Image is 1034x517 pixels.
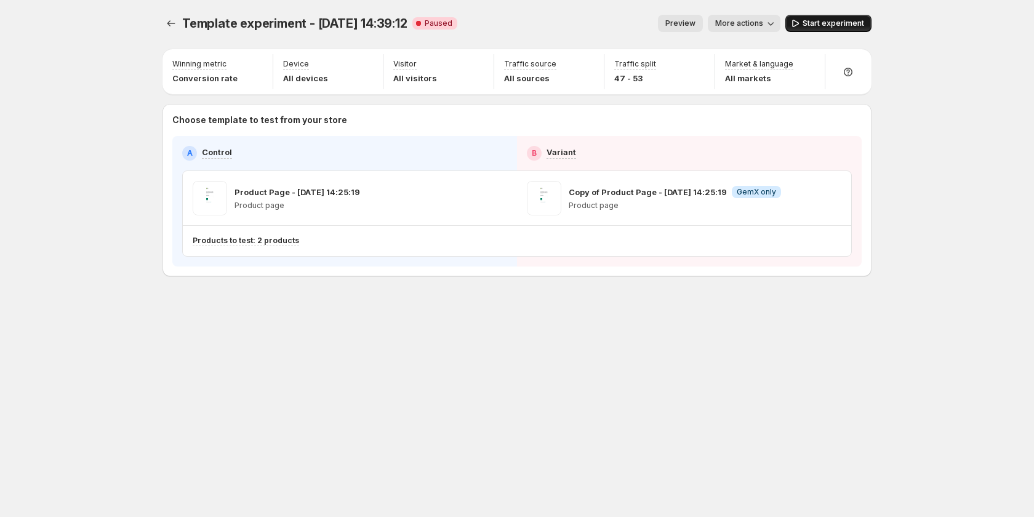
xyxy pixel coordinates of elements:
[803,18,864,28] span: Start experiment
[393,72,437,84] p: All visitors
[569,186,727,198] p: Copy of Product Page - [DATE] 14:25:19
[234,201,360,210] p: Product page
[193,236,299,246] p: Products to test: 2 products
[182,16,407,31] span: Template experiment - [DATE] 14:39:12
[504,59,556,69] p: Traffic source
[425,18,452,28] span: Paused
[547,146,576,158] p: Variant
[658,15,703,32] button: Preview
[162,15,180,32] button: Experiments
[715,18,763,28] span: More actions
[393,59,417,69] p: Visitor
[665,18,695,28] span: Preview
[504,72,556,84] p: All sources
[187,148,193,158] h2: A
[283,59,309,69] p: Device
[193,181,227,215] img: Product Page - Sep 16, 14:25:19
[532,148,537,158] h2: B
[725,72,793,84] p: All markets
[725,59,793,69] p: Market & language
[569,201,781,210] p: Product page
[614,59,656,69] p: Traffic split
[172,72,238,84] p: Conversion rate
[172,59,226,69] p: Winning metric
[234,186,360,198] p: Product Page - [DATE] 14:25:19
[737,187,776,197] span: GemX only
[708,15,780,32] button: More actions
[172,114,862,126] p: Choose template to test from your store
[527,181,561,215] img: Copy of Product Page - Sep 16, 14:25:19
[785,15,872,32] button: Start experiment
[614,72,656,84] p: 47 - 53
[283,72,328,84] p: All devices
[202,146,232,158] p: Control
